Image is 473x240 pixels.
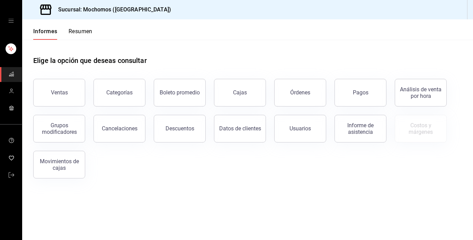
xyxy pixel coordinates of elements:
font: Categorías [106,89,133,96]
button: Movimientos de cajas [33,151,85,178]
font: Elige la opción que deseas consultar [33,56,147,65]
button: Análisis de venta por hora [395,79,447,107]
font: Movimientos de cajas [40,158,79,171]
button: Contrata inventarios para ver este informe [395,115,447,142]
font: Informe de asistencia [347,122,374,135]
button: Categorías [93,79,145,107]
button: Órdenes [274,79,326,107]
font: Cancelaciones [102,125,137,132]
font: Datos de clientes [219,125,261,132]
button: cajón abierto [8,18,14,24]
font: Costos y márgenes [409,122,433,135]
button: Pagos [334,79,386,107]
font: Pagos [353,89,368,96]
button: Boleto promedio [154,79,206,107]
button: Informe de asistencia [334,115,386,142]
button: Grupos modificadores [33,115,85,142]
font: Sucursal: Mochomos ([GEOGRAPHIC_DATA]) [58,6,171,13]
font: Ventas [51,89,68,96]
font: Boleto promedio [160,89,200,96]
font: Grupos modificadores [42,122,77,135]
button: Ventas [33,79,85,107]
button: Usuarios [274,115,326,142]
button: Cancelaciones [93,115,145,142]
button: Descuentos [154,115,206,142]
font: Cajas [233,89,247,96]
font: Órdenes [290,89,310,96]
button: Cajas [214,79,266,107]
font: Resumen [69,28,92,35]
font: Descuentos [166,125,194,132]
div: pestañas de navegación [33,28,92,40]
font: Usuarios [289,125,311,132]
font: Informes [33,28,57,35]
button: Datos de clientes [214,115,266,142]
font: Análisis de venta por hora [400,86,441,99]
